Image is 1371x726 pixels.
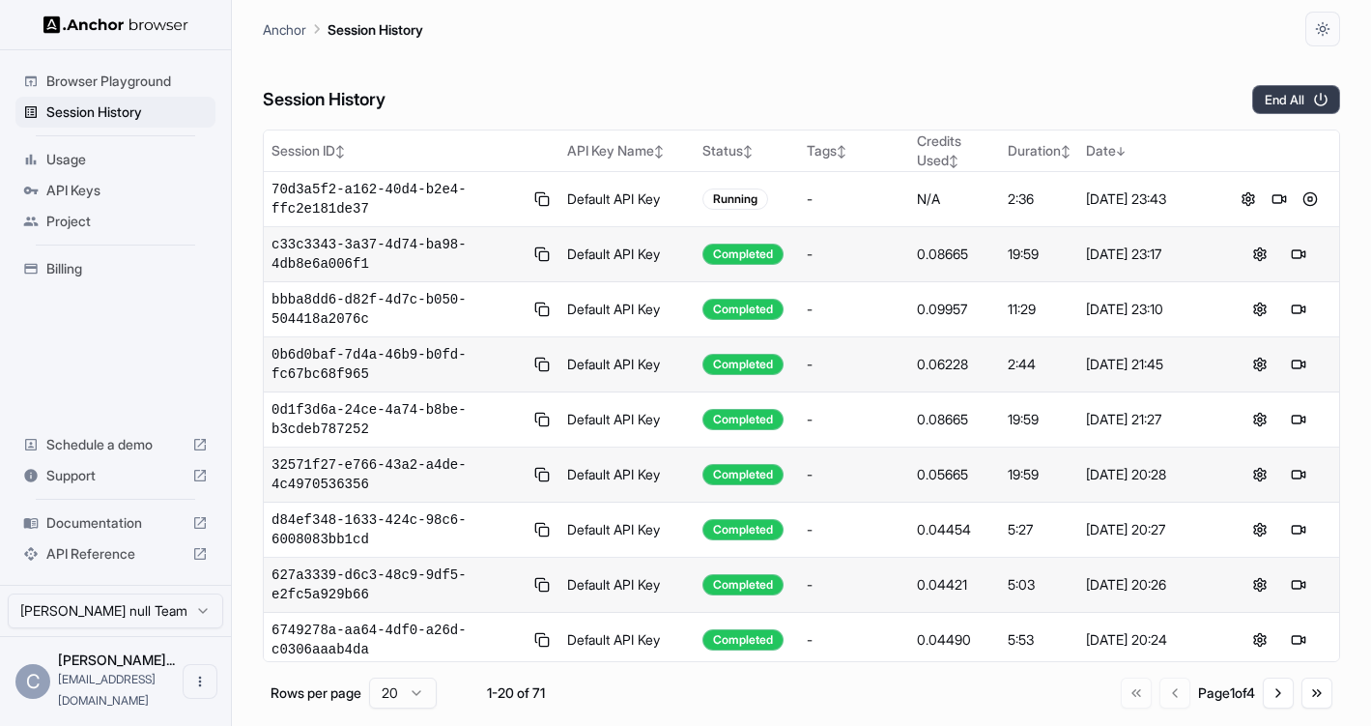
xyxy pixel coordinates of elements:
span: 70d3a5f2-a162-40d4-b2e4-ffc2e181de37 [271,180,525,218]
td: Default API Key [559,448,694,503]
div: Credits Used [917,131,992,170]
td: Default API Key [559,558,694,613]
div: Duration [1008,141,1071,160]
td: Default API Key [559,392,694,448]
div: Date [1086,141,1212,160]
div: - [807,465,901,484]
span: 0d1f3d6a-24ce-4a74-b8be-b3cdeb787252 [271,400,525,439]
span: Schedule a demo [46,435,185,454]
div: 19:59 [1008,465,1071,484]
div: Completed [702,354,784,375]
span: Support [46,466,185,485]
div: [DATE] 21:27 [1086,410,1212,429]
span: ↕ [335,144,345,159]
span: Usage [46,150,208,169]
div: Billing [15,253,215,284]
div: 5:27 [1008,520,1071,539]
td: Default API Key [559,282,694,337]
div: - [807,575,901,595]
div: - [807,410,901,429]
span: d84ef348-1633-424c-98c6-6008083bb1cd [271,510,525,549]
div: 0.04454 [917,520,992,539]
img: Anchor Logo [43,15,188,34]
div: 0.06228 [917,355,992,374]
div: 0.09957 [917,300,992,319]
button: End All [1252,85,1340,114]
div: API Keys [15,175,215,206]
div: Documentation [15,508,215,538]
div: Running [702,189,768,210]
div: Support [15,460,215,491]
span: 32571f27-e766-43a2-a4de-4c4970536356 [271,455,525,494]
div: [DATE] 20:26 [1086,575,1212,595]
div: [DATE] 23:43 [1086,189,1212,209]
span: ↕ [743,144,753,159]
div: N/A [917,189,992,209]
div: - [807,630,901,650]
div: 2:36 [1008,189,1071,209]
div: Session History [15,97,215,128]
div: API Key Name [567,141,686,160]
div: Completed [702,574,784,595]
span: ↕ [654,144,664,159]
td: Default API Key [559,613,694,668]
div: Tags [807,141,901,160]
div: Schedule a demo [15,429,215,460]
div: [DATE] 20:24 [1086,630,1212,650]
span: Project [46,212,208,231]
div: Session ID [271,141,552,160]
div: C [15,664,50,699]
span: Browser Playground [46,72,208,91]
td: Default API Key [559,172,694,227]
span: Charlie Jones null [58,652,175,668]
span: API Reference [46,544,185,564]
div: [DATE] 23:17 [1086,245,1212,264]
div: 1-20 of 71 [468,683,564,703]
div: Browser Playground [15,66,215,97]
button: Open menu [183,664,217,699]
div: 11:29 [1008,300,1071,319]
div: - [807,355,901,374]
div: 5:53 [1008,630,1071,650]
span: ↓ [1116,144,1126,159]
span: Session History [46,102,208,122]
td: Default API Key [559,227,694,282]
td: Default API Key [559,503,694,558]
div: API Reference [15,538,215,569]
div: Completed [702,409,784,430]
div: Completed [702,629,784,651]
div: 2:44 [1008,355,1071,374]
div: 19:59 [1008,245,1071,264]
span: Billing [46,259,208,278]
span: ↕ [1061,144,1071,159]
span: ctwj88@gmail.com [58,672,156,708]
div: Completed [702,299,784,320]
div: Completed [702,244,784,265]
nav: breadcrumb [263,18,423,40]
div: 0.04490 [917,630,992,650]
p: Rows per page [271,683,361,703]
span: ↕ [837,144,846,159]
div: 19:59 [1008,410,1071,429]
span: bbba8dd6-d82f-4d7c-b050-504418a2076c [271,290,525,329]
div: - [807,520,901,539]
span: c33c3343-3a37-4d74-ba98-4db8e6a006f1 [271,235,525,274]
div: [DATE] 23:10 [1086,300,1212,319]
div: Project [15,206,215,237]
div: Usage [15,144,215,175]
p: Session History [328,19,423,40]
div: Page 1 of 4 [1198,683,1255,703]
div: 0.04421 [917,575,992,595]
div: [DATE] 20:27 [1086,520,1212,539]
div: - [807,189,901,209]
h6: Session History [263,86,386,114]
div: - [807,245,901,264]
div: - [807,300,901,319]
span: 627a3339-d6c3-48c9-9df5-e2fc5a929b66 [271,566,525,604]
td: Default API Key [559,337,694,392]
div: [DATE] 21:45 [1086,355,1212,374]
div: 0.05665 [917,465,992,484]
span: API Keys [46,181,208,200]
span: 0b6d0baf-7d4a-46b9-b0fd-fc67bc68f965 [271,345,525,384]
div: Status [702,141,791,160]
